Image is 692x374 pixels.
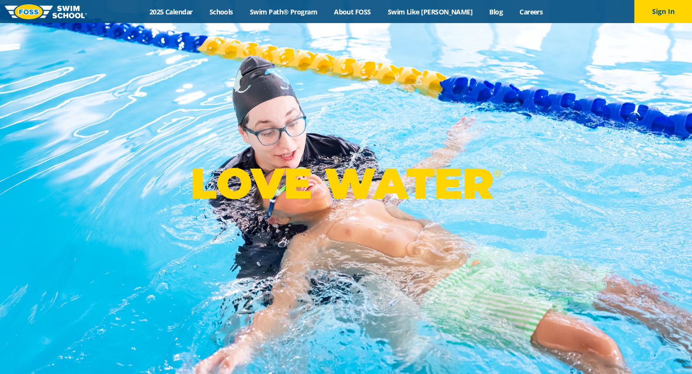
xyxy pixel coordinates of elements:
[511,7,551,16] a: Careers
[494,167,501,179] sup: ®
[201,7,241,16] a: Schools
[241,7,325,16] a: Swim Path® Program
[326,7,380,16] a: About FOSS
[141,7,201,16] a: 2025 Calendar
[481,7,511,16] a: Blog
[5,4,87,19] img: FOSS Swim School Logo
[379,7,481,16] a: Swim Like [PERSON_NAME]
[190,158,501,209] p: LOVE WATER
